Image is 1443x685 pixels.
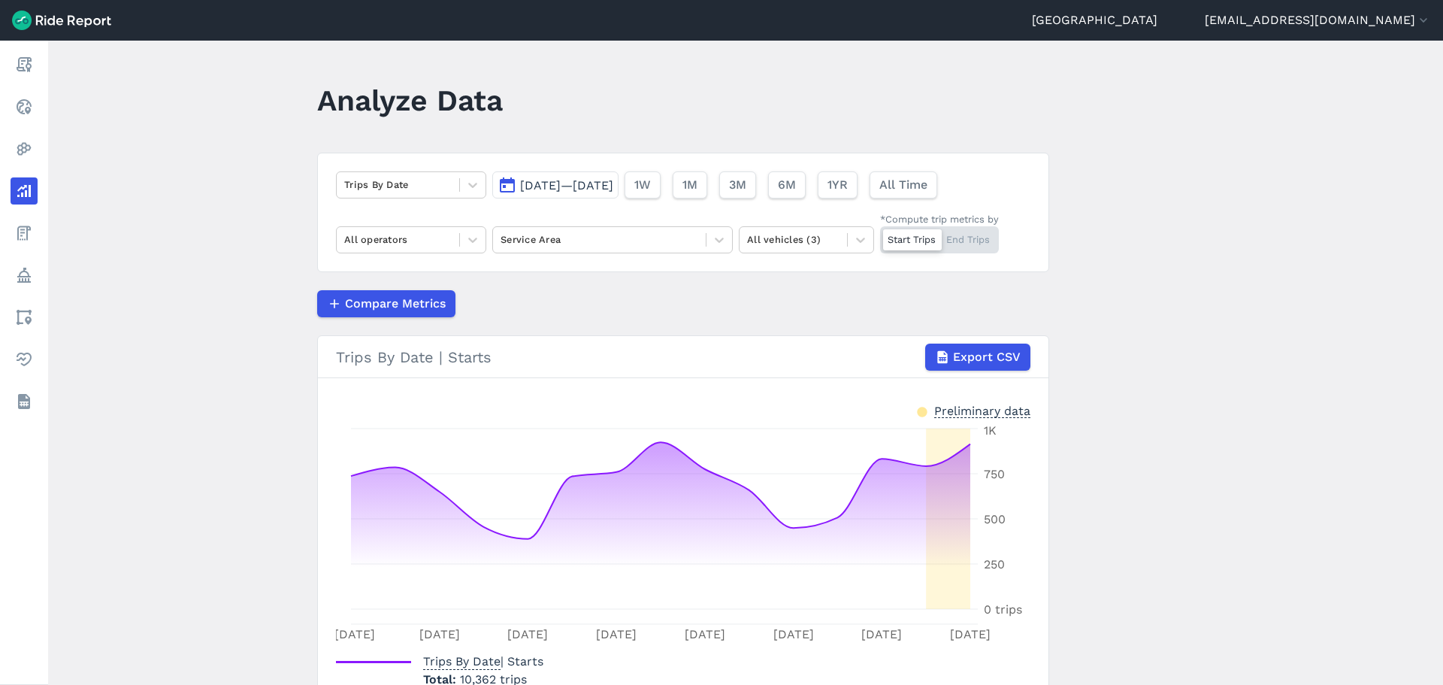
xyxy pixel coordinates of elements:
button: 1W [625,171,661,199]
button: [DATE]—[DATE] [492,171,619,199]
span: All Time [879,176,927,194]
tspan: [DATE] [773,627,814,641]
a: Analyze [11,177,38,205]
button: 3M [719,171,756,199]
span: Compare Metrics [345,295,446,313]
tspan: 0 trips [984,602,1022,617]
span: 1M [682,176,697,194]
a: Policy [11,262,38,289]
tspan: [DATE] [685,627,725,641]
span: 3M [729,176,746,194]
button: [EMAIL_ADDRESS][DOMAIN_NAME] [1205,11,1431,29]
tspan: 250 [984,557,1005,571]
a: Fees [11,220,38,247]
tspan: [DATE] [507,627,548,641]
button: 6M [768,171,806,199]
button: Compare Metrics [317,290,455,317]
span: Trips By Date [423,650,501,670]
div: *Compute trip metrics by [880,212,999,226]
div: Preliminary data [934,402,1030,418]
span: Export CSV [953,348,1021,366]
span: [DATE]—[DATE] [520,178,613,192]
a: Heatmaps [11,135,38,162]
tspan: 750 [984,467,1005,481]
tspan: [DATE] [950,627,991,641]
a: Health [11,346,38,373]
button: 1M [673,171,707,199]
span: 1YR [827,176,848,194]
a: [GEOGRAPHIC_DATA] [1032,11,1157,29]
span: 1W [634,176,651,194]
a: Areas [11,304,38,331]
button: Export CSV [925,344,1030,371]
tspan: [DATE] [334,627,375,641]
h1: Analyze Data [317,80,503,121]
tspan: 1K [984,423,997,438]
button: All Time [870,171,937,199]
a: Datasets [11,388,38,415]
tspan: [DATE] [419,627,460,641]
a: Report [11,51,38,78]
a: Realtime [11,93,38,120]
tspan: [DATE] [861,627,902,641]
div: Trips By Date | Starts [336,344,1030,371]
button: 1YR [818,171,858,199]
tspan: 500 [984,512,1006,526]
tspan: [DATE] [596,627,637,641]
span: 6M [778,176,796,194]
span: | Starts [423,654,543,668]
img: Ride Report [12,11,111,30]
